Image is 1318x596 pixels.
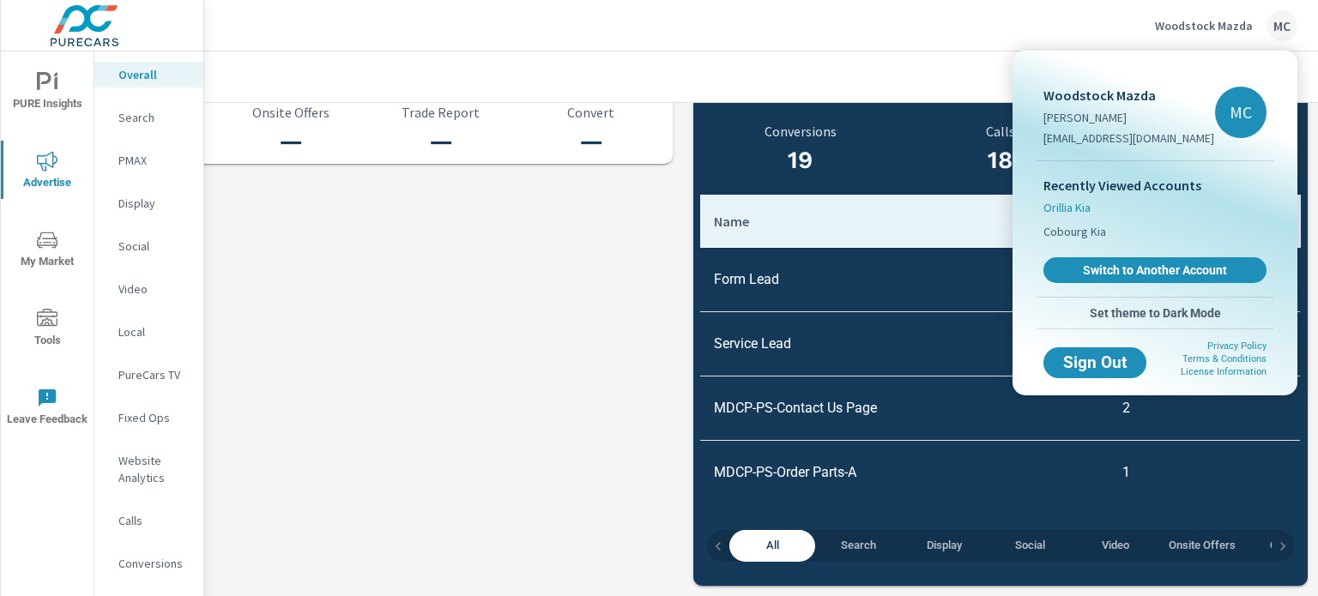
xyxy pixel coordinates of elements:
span: Orillia Kia [1043,199,1091,216]
span: Set theme to Dark Mode [1043,305,1267,321]
span: Switch to Another Account [1053,262,1257,278]
a: Switch to Another Account [1043,257,1267,283]
p: Woodstock Mazda [1043,85,1214,105]
span: Sign Out [1057,355,1133,370]
p: [EMAIL_ADDRESS][DOMAIN_NAME] [1043,129,1214,147]
p: Recently Viewed Accounts [1043,175,1267,196]
a: Terms & Conditions [1182,353,1267,364]
button: Sign Out [1043,347,1146,378]
button: Set theme to Dark Mode [1037,298,1273,328]
div: MC [1215,87,1267,138]
p: [PERSON_NAME] [1043,109,1214,126]
a: Privacy Policy [1207,340,1267,352]
a: License Information [1181,366,1267,377]
span: Cobourg Kia [1043,223,1106,240]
